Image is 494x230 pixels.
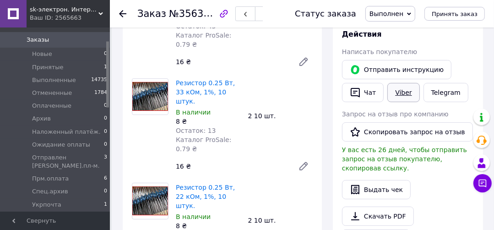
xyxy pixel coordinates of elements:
[32,115,51,123] span: Архив
[244,110,317,122] div: 2 10 шт.
[424,7,485,21] button: Принять заказ
[30,14,110,22] div: Ваш ID: 2565663
[27,36,49,44] span: Заказы
[169,8,234,19] span: №356329664
[104,63,107,71] span: 1
[342,180,411,199] button: Выдать чек
[387,83,419,102] a: Viber
[342,122,473,142] button: Скопировать запрос на отзыв
[342,83,384,102] button: Чат
[32,63,64,71] span: Принятые
[342,146,467,172] span: У вас есть 26 дней, чтобы отправить запрос на отзыв покупателю, скопировав ссылку.
[176,79,235,105] a: Резистор 0.25 Вт, 33 кОм, 1%, 10 штук.
[294,53,313,71] a: Редактировать
[104,115,107,123] span: 0
[32,175,69,183] span: Прм.оплата
[172,160,291,173] div: 16 ₴
[176,184,235,209] a: Резистор 0.25 Вт, 22 кОм, 1%, 10 штук.
[32,201,61,209] span: Укрпочта
[32,102,71,110] span: Оплаченные
[176,117,241,126] div: 8 ₴
[176,32,231,48] span: Каталог ProSale: 0.79 ₴
[32,50,52,58] span: Новые
[32,141,90,149] span: Ожидание оплаты
[369,10,403,17] span: Выполнен
[342,30,382,38] span: Действия
[32,187,68,196] span: Спец.архив
[244,214,317,227] div: 2 10 шт.
[342,60,451,79] button: Отправить инструкцию
[176,127,216,134] span: Остаток: 13
[137,8,166,19] span: Заказ
[294,157,313,175] a: Редактировать
[132,82,168,111] img: Резистор 0.25 Вт, 33 кОм, 1%, 10 штук.
[295,9,356,18] div: Статус заказа
[104,153,107,170] span: 3
[342,48,417,55] span: Написать покупателю
[104,175,107,183] span: 6
[176,22,216,30] span: Остаток: 43
[176,136,231,153] span: Каталог ProSale: 0.79 ₴
[473,174,492,192] button: Чат с покупателем
[432,11,478,17] span: Принять заказ
[104,128,107,136] span: 0
[104,187,107,196] span: 0
[172,55,291,68] div: 16 ₴
[119,9,126,18] div: Вернуться назад
[32,128,101,136] span: Наложенный платёж.
[30,5,98,14] span: sk-электрон. Интернет магазин электронных изделий и компонентов.
[342,207,414,226] a: Скачать PDF
[32,153,104,170] span: Отправлен [PERSON_NAME].пл-м.
[176,213,211,220] span: В наличии
[32,89,72,97] span: Отмененные
[176,109,211,116] span: В наличии
[423,83,468,102] a: Telegram
[104,141,107,149] span: 0
[91,76,107,84] span: 14735
[132,186,168,215] img: Резистор 0.25 Вт, 22 кОм, 1%, 10 штук.
[32,76,76,84] span: Выполненные
[104,102,107,110] span: 0
[104,50,107,58] span: 0
[104,201,107,209] span: 1
[342,110,449,118] span: Запрос на отзыв про компанию
[94,89,107,97] span: 1784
